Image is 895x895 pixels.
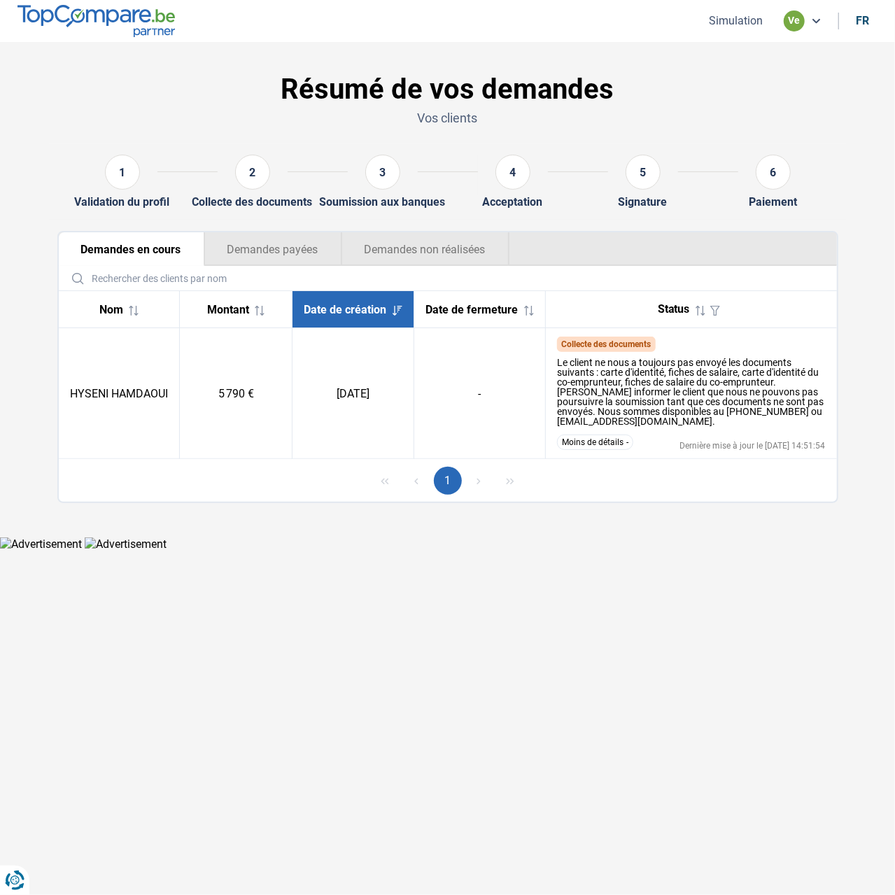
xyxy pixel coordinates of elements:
[434,467,462,495] button: Page 1
[705,13,767,28] button: Simulation
[204,232,341,266] button: Demandes payées
[57,73,838,106] h1: Résumé de vos demandes
[59,328,180,459] td: HYSENI HAMDAOUI
[235,155,270,190] div: 2
[105,155,140,190] div: 1
[57,109,838,127] p: Vos clients
[207,303,249,316] span: Montant
[756,155,791,190] div: 6
[465,467,493,495] button: Next Page
[75,195,170,209] div: Validation du profil
[85,537,167,551] img: Advertisement
[293,328,414,459] td: [DATE]
[784,10,805,31] div: ve
[495,155,530,190] div: 4
[304,303,387,316] span: Date de création
[749,195,797,209] div: Paiement
[856,14,869,27] div: fr
[680,442,826,450] div: Dernière mise à jour le [DATE] 14:51:54
[64,266,831,290] input: Rechercher des clients par nom
[557,435,633,450] button: Moins de détails
[496,467,524,495] button: Last Page
[341,232,509,266] button: Demandes non réalisées
[180,328,293,459] td: 5 790 €
[414,328,546,459] td: -
[561,339,651,349] span: Collecte des documents
[192,195,313,209] div: Collecte des documents
[99,303,123,316] span: Nom
[320,195,446,209] div: Soumission aux banques
[365,155,400,190] div: 3
[557,358,826,426] div: Le client ne nous a toujours pas envoyé les documents suivants : carte d'identité, fiches de sala...
[483,195,543,209] div: Acceptation
[17,5,175,36] img: TopCompare.be
[658,303,690,316] span: Status
[59,232,204,266] button: Demandes en cours
[371,467,399,495] button: First Page
[626,155,661,190] div: 5
[426,303,519,316] span: Date de fermeture
[619,195,668,209] div: Signature
[402,467,430,495] button: Previous Page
